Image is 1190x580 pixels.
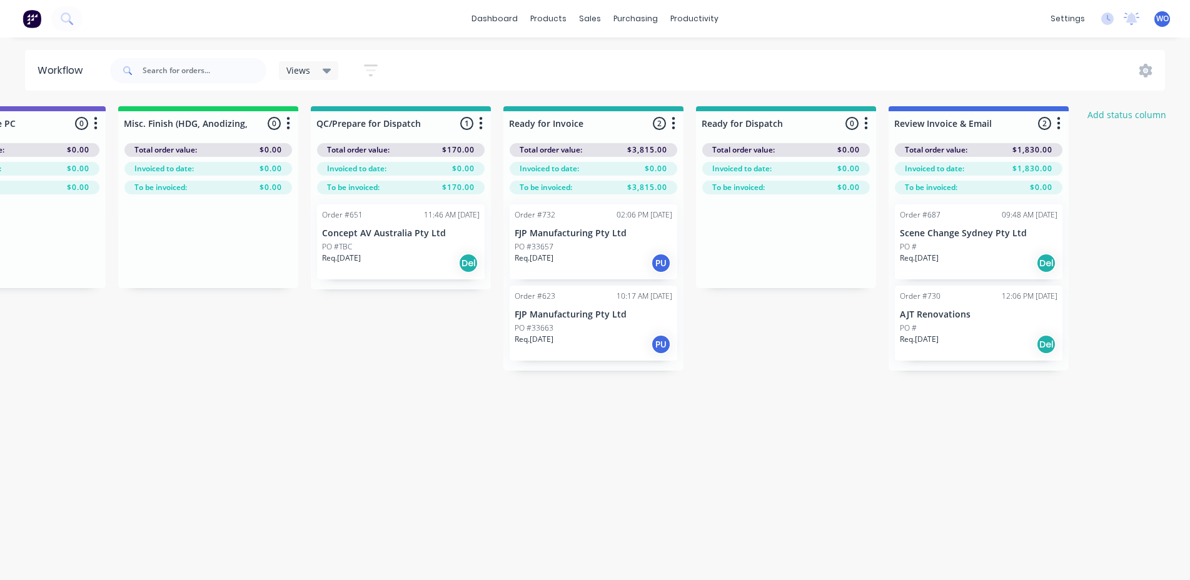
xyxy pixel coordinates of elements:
span: $0.00 [645,163,667,174]
span: Invoiced to date: [134,163,194,174]
div: Order #68709:48 AM [DATE]Scene Change Sydney Pty LtdPO #Req.[DATE]Del [895,204,1062,279]
span: $0.00 [260,163,282,174]
span: $0.00 [837,144,860,156]
span: $0.00 [67,163,89,174]
div: 11:46 AM [DATE] [424,209,480,221]
div: Order #732 [515,209,555,221]
span: $0.00 [837,182,860,193]
span: Total order value: [134,144,197,156]
span: Views [286,64,310,77]
span: To be invoiced: [712,182,765,193]
span: $0.00 [837,163,860,174]
div: Order #651 [322,209,363,221]
span: $1,830.00 [1012,163,1052,174]
p: PO # [900,241,917,252]
div: Del [1036,334,1056,354]
div: sales [573,9,607,28]
p: PO #33663 [515,322,553,334]
div: productivity [664,9,725,28]
span: Total order value: [327,144,390,156]
span: $0.00 [1030,182,1052,193]
span: $0.00 [67,144,89,156]
span: $3,815.00 [627,144,667,156]
p: AJT Renovations [900,309,1057,320]
p: FJP Manufacturing Pty Ltd [515,228,672,239]
div: PU [651,334,671,354]
span: Invoiced to date: [520,163,579,174]
span: $170.00 [442,182,475,193]
span: $3,815.00 [627,182,667,193]
div: 09:48 AM [DATE] [1002,209,1057,221]
div: 10:17 AM [DATE] [617,291,672,302]
img: Factory [23,9,41,28]
button: Add status column [1081,106,1173,123]
p: FJP Manufacturing Pty Ltd [515,309,672,320]
span: To be invoiced: [327,182,380,193]
span: To be invoiced: [905,182,957,193]
div: Order #687 [900,209,940,221]
p: PO #33657 [515,241,553,252]
div: Order #623 [515,291,555,302]
p: Req. [DATE] [515,334,553,345]
p: Req. [DATE] [900,252,939,264]
span: To be invoiced: [134,182,187,193]
span: $170.00 [442,144,475,156]
span: To be invoiced: [520,182,572,193]
p: Req. [DATE] [900,334,939,345]
div: settings [1044,9,1091,28]
div: Order #65111:46 AM [DATE]Concept AV Australia Pty LtdPO #TBCReq.[DATE]Del [317,204,485,279]
p: Concept AV Australia Pty Ltd [322,228,480,239]
span: $1,830.00 [1012,144,1052,156]
input: Search for orders... [143,58,266,83]
span: WO [1156,13,1169,24]
span: $0.00 [452,163,475,174]
p: Req. [DATE] [322,252,361,264]
div: Del [1036,253,1056,273]
p: Req. [DATE] [515,252,553,264]
span: Invoiced to date: [712,163,772,174]
p: PO #TBC [322,241,352,252]
div: products [524,9,573,28]
div: Order #62310:17 AM [DATE]FJP Manufacturing Pty LtdPO #33663Req.[DATE]PU [510,286,677,361]
span: $0.00 [260,182,282,193]
div: purchasing [607,9,664,28]
span: Total order value: [712,144,775,156]
span: Total order value: [520,144,582,156]
div: 02:06 PM [DATE] [617,209,672,221]
span: Invoiced to date: [327,163,386,174]
div: Del [458,253,478,273]
div: Order #730 [900,291,940,302]
p: PO # [900,322,917,334]
span: $0.00 [260,144,282,156]
span: Invoiced to date: [905,163,964,174]
div: PU [651,253,671,273]
div: 12:06 PM [DATE] [1002,291,1057,302]
div: Order #73012:06 PM [DATE]AJT RenovationsPO #Req.[DATE]Del [895,286,1062,361]
div: Workflow [38,63,89,78]
p: Scene Change Sydney Pty Ltd [900,228,1057,239]
a: dashboard [465,9,524,28]
span: $0.00 [67,182,89,193]
div: Order #73202:06 PM [DATE]FJP Manufacturing Pty LtdPO #33657Req.[DATE]PU [510,204,677,279]
span: Total order value: [905,144,967,156]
